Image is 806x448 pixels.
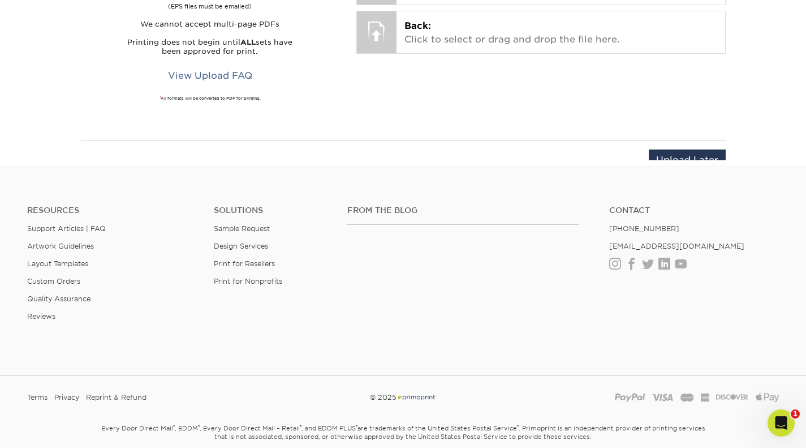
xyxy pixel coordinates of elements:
a: Contact [609,206,779,215]
p: We cannot accept multi-page PDFs [81,20,340,29]
iframe: Intercom live chat [768,409,795,437]
div: © 2025 [275,389,531,406]
a: Support Articles | FAQ [27,224,106,233]
strong: ALL [240,38,256,46]
a: Terms [27,389,48,406]
sup: ® [300,424,301,429]
a: Reprint & Refund [86,389,146,406]
a: Reviews [27,312,55,321]
p: Click to select or drag and drop the file here. [404,19,717,46]
a: Custom Orders [27,277,80,285]
a: [PHONE_NUMBER] [609,224,679,233]
h4: From the Blog [347,206,578,215]
img: Primoprint [396,393,436,402]
sup: 1 [160,95,161,99]
a: Sample Request [214,224,270,233]
h4: Resources [27,206,197,215]
a: Print for Nonprofits [214,277,282,285]
h4: Solutions [214,206,330,215]
sup: ® [198,424,200,429]
a: Layout Templates [27,259,88,268]
p: Printing does not begin until sets have been approved for print. [81,38,340,56]
a: Quality Assurance [27,295,90,303]
span: Back: [404,20,431,31]
a: View Upload FAQ [161,65,260,87]
sup: ® [173,424,175,429]
a: Privacy [54,389,79,406]
div: All formats will be converted to PDF for printing. [81,96,340,101]
sup: ® [356,424,357,429]
a: Print for Resellers [214,259,275,268]
a: [EMAIL_ADDRESS][DOMAIN_NAME] [609,242,744,250]
input: Upload Later [649,150,726,171]
sup: ® [517,424,519,429]
a: Design Services [214,242,268,250]
a: Artwork Guidelines [27,242,94,250]
span: 1 [791,409,800,419]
